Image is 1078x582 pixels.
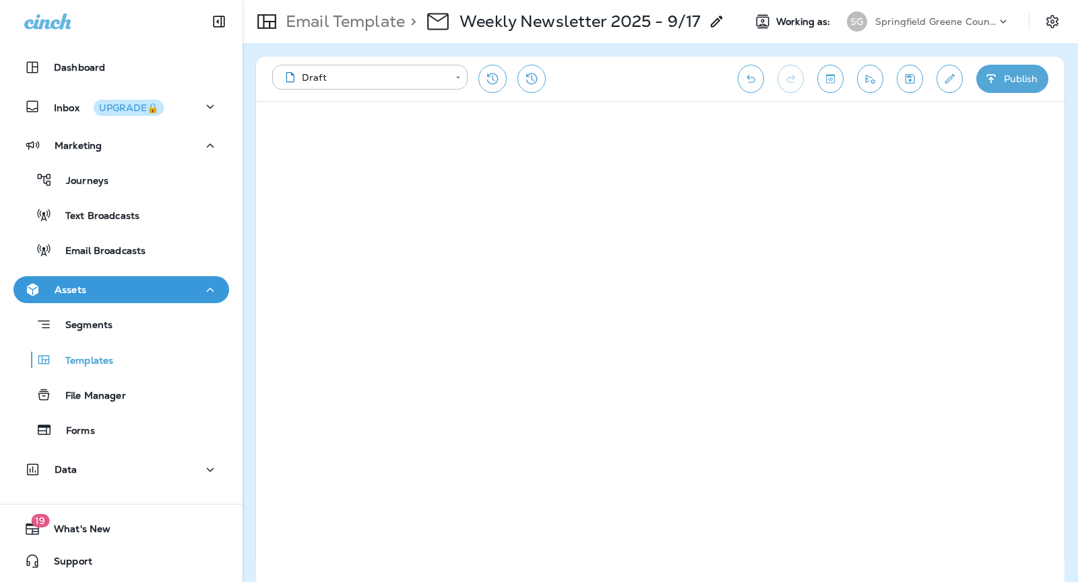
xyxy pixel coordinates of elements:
button: Text Broadcasts [13,201,229,229]
button: Toggle preview [817,65,844,93]
button: Dashboard [13,54,229,81]
button: InboxUPGRADE🔒 [13,93,229,120]
button: 19What's New [13,515,229,542]
p: Inbox [54,100,164,114]
p: Email Template [280,11,405,32]
button: Support [13,548,229,575]
button: Save [897,65,923,93]
span: What's New [40,523,110,540]
div: UPGRADE🔒 [99,103,158,112]
p: Segments [52,319,113,333]
p: File Manager [52,390,126,403]
p: Marketing [55,140,102,151]
span: Working as: [776,16,833,28]
button: Restore from previous version [478,65,507,93]
p: Assets [55,284,86,295]
p: Templates [52,355,113,368]
button: Settings [1040,9,1065,34]
div: Draft [282,71,446,84]
span: 19 [31,514,49,527]
p: Weekly Newsletter 2025 - 9/17 [459,11,701,32]
p: Forms [53,425,95,438]
button: Email Broadcasts [13,236,229,264]
button: Collapse Sidebar [200,8,238,35]
button: Assets [13,276,229,303]
button: Templates [13,346,229,374]
button: View Changelog [517,65,546,93]
button: Journeys [13,166,229,194]
p: > [405,11,416,32]
p: Data [55,464,77,475]
p: Dashboard [54,62,105,73]
button: Forms [13,416,229,444]
p: Text Broadcasts [52,210,139,223]
p: Journeys [53,175,108,188]
button: Publish [976,65,1048,93]
div: SG [847,11,867,32]
button: Marketing [13,132,229,159]
p: Springfield Greene County Parks and Golf [875,16,996,27]
button: Data [13,456,229,483]
span: Support [40,556,92,572]
button: Segments [13,310,229,339]
button: Edit details [937,65,963,93]
button: Undo [738,65,764,93]
button: Send test email [857,65,883,93]
button: UPGRADE🔒 [94,100,164,116]
button: File Manager [13,381,229,409]
p: Email Broadcasts [52,245,146,258]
